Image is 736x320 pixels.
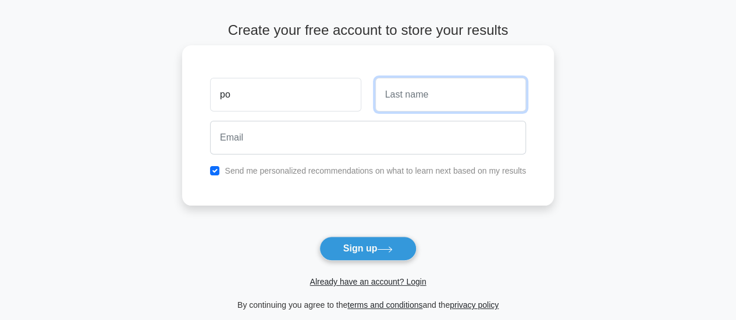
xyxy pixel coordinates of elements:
input: Last name [375,78,526,112]
button: Sign up [319,236,417,261]
a: privacy policy [450,300,499,310]
div: By continuing you agree to the and the [175,298,561,312]
input: Email [210,121,526,154]
input: First name [210,78,361,112]
a: terms and conditions [347,300,422,310]
a: Already have an account? Login [310,277,426,286]
label: Send me personalized recommendations on what to learn next based on my results [225,166,526,175]
h4: Create your free account to store your results [182,22,554,39]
